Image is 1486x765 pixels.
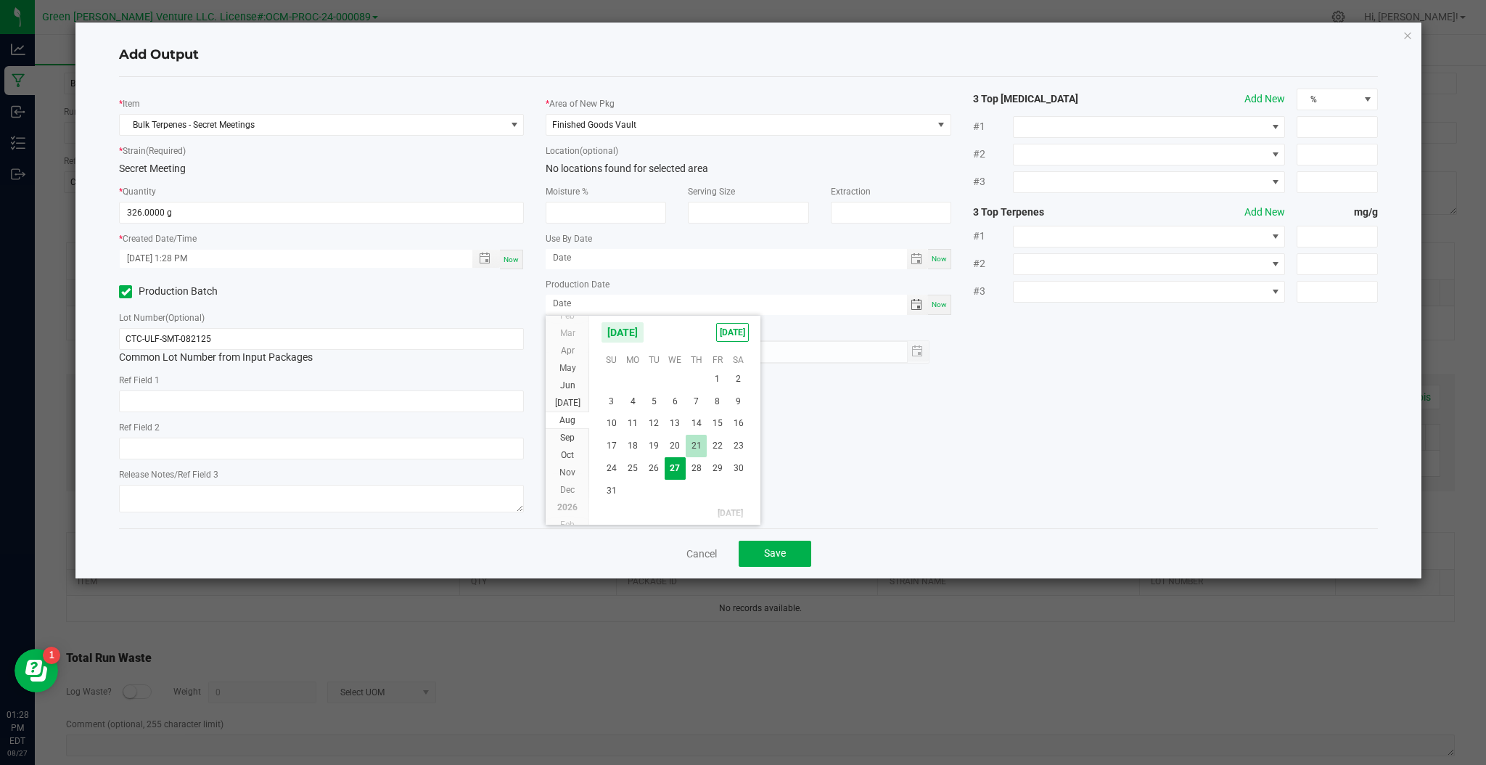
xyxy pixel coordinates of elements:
label: Created Date/Time [123,232,197,245]
span: #2 [973,256,1014,271]
td: Tuesday, September 2, 2025 [644,524,665,547]
span: 16 [728,412,749,435]
input: Date [546,295,906,313]
span: 11 [623,412,644,435]
span: NO DATA FOUND [1013,116,1285,138]
span: 24 [601,457,622,480]
label: Release Notes/Ref Field 3 [119,468,218,481]
div: Common Lot Number from Input Packages [119,328,524,365]
td: Friday, September 5, 2025 [707,524,728,547]
span: Toggle calendar [907,249,928,269]
td: Monday, August 18, 2025 [623,435,644,457]
span: Apr [561,345,575,356]
span: Sep [560,433,575,443]
span: #1 [973,119,1014,134]
td: Thursday, August 14, 2025 [686,412,707,435]
td: Wednesday, August 20, 2025 [665,435,686,457]
span: No locations found for selected area [546,163,708,174]
span: Nov [559,467,575,478]
span: 4 [623,390,644,413]
span: 1 [707,368,728,390]
span: 30 [728,457,749,480]
button: Save [739,541,811,567]
span: 4 [686,524,707,547]
span: Oct [561,450,574,460]
td: Wednesday, August 6, 2025 [665,390,686,413]
td: Tuesday, August 26, 2025 [644,457,665,480]
td: Monday, August 11, 2025 [623,412,644,435]
strong: 3 Top Terpenes [973,205,1135,220]
td: Wednesday, August 13, 2025 [665,412,686,435]
strong: 3 Top [MEDICAL_DATA] [973,91,1135,107]
span: 9 [728,390,749,413]
span: 25 [623,457,644,480]
span: 6 [728,524,749,547]
td: Tuesday, August 12, 2025 [644,412,665,435]
span: (Optional) [165,313,205,323]
td: Saturday, August 2, 2025 [728,368,749,390]
span: Now [932,255,947,263]
span: #1 [973,229,1014,244]
span: NO DATA FOUND [1013,144,1285,165]
label: Ref Field 1 [119,374,160,387]
strong: mg/g [1297,205,1378,220]
span: 29 [707,457,728,480]
td: Monday, August 4, 2025 [623,390,644,413]
td: Friday, August 22, 2025 [707,435,728,457]
td: Sunday, August 17, 2025 [601,435,622,457]
th: Tu [644,349,665,371]
span: [DATE] [555,398,580,408]
label: Location [546,144,618,157]
span: % [1297,89,1359,110]
span: 27 [665,457,686,480]
span: Feb [560,520,575,530]
span: 10 [601,412,622,435]
input: Date [546,249,906,267]
span: (Required) [146,146,186,156]
td: Thursday, August 21, 2025 [686,435,707,457]
input: Created Datetime [120,250,456,268]
span: Aug [559,415,575,425]
span: 14 [686,412,707,435]
span: 22 [707,435,728,457]
td: Saturday, August 30, 2025 [728,457,749,480]
td: Sunday, August 31, 2025 [601,480,622,502]
th: Sa [728,349,749,371]
span: NO DATA FOUND [1013,171,1285,193]
th: Th [686,349,707,371]
span: 5 [707,524,728,547]
span: 17 [601,435,622,457]
span: [DATE] [716,323,749,342]
span: 12 [644,412,665,435]
span: 21 [686,435,707,457]
td: Thursday, August 28, 2025 [686,457,707,480]
label: Area of New Pkg [549,97,615,110]
td: Friday, August 15, 2025 [707,412,728,435]
label: Strain [123,144,186,157]
span: 19 [644,435,665,457]
span: Secret Meeting [119,163,186,174]
span: 3 [665,524,686,547]
span: May [559,363,576,373]
span: 18 [623,435,644,457]
span: 13 [665,412,686,435]
a: Cancel [686,547,717,561]
span: Toggle calendar [907,295,928,315]
label: Serving Size [688,185,735,198]
td: Thursday, September 4, 2025 [686,524,707,547]
iframe: Resource center unread badge [43,647,60,664]
span: Mar [560,328,575,338]
td: Tuesday, August 5, 2025 [644,390,665,413]
span: 8 [707,390,728,413]
td: Friday, August 1, 2025 [707,368,728,390]
span: Jun [560,380,575,390]
td: Sunday, August 24, 2025 [601,457,622,480]
span: 6 [665,390,686,413]
td: Wednesday, August 27, 2025 [665,457,686,480]
td: Friday, August 8, 2025 [707,390,728,413]
span: 7 [686,390,707,413]
span: (optional) [580,146,618,156]
span: 15 [707,412,728,435]
span: [DATE] [601,322,644,343]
